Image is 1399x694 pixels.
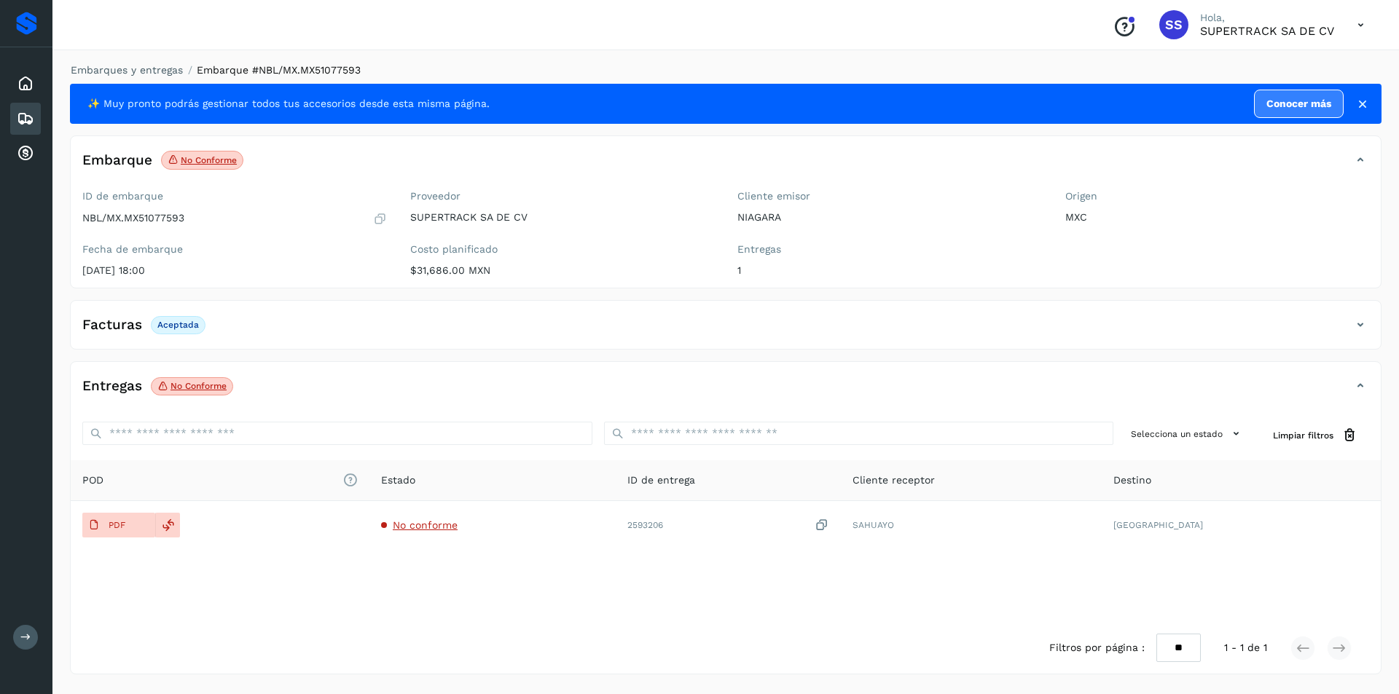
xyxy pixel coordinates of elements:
[737,211,1042,224] p: NIAGARA
[82,212,184,224] p: NBL/MX.MX51077593
[82,378,142,395] h4: Entregas
[1065,211,1370,224] p: MXC
[853,473,935,488] span: Cliente receptor
[1125,422,1250,446] button: Selecciona un estado
[82,513,155,537] button: PDF
[1273,429,1333,442] span: Limpiar filtros
[82,152,152,169] h4: Embarque
[87,96,490,111] span: ✨ Muy pronto podrás gestionar todos tus accesorios desde esta misma página.
[1261,422,1369,449] button: Limpiar filtros
[737,190,1042,202] label: Cliente emisor
[82,473,358,488] span: POD
[627,518,829,533] div: 2593206
[410,264,715,277] p: $31,686.00 MXN
[82,243,387,256] label: Fecha de embarque
[10,103,41,135] div: Embarques
[71,148,1381,184] div: EmbarqueNo conforme
[1200,24,1334,38] p: SUPERTRACK SA DE CV
[627,473,695,488] span: ID de entrega
[82,264,387,277] p: [DATE] 18:00
[155,513,180,537] div: Reemplazar POD
[82,190,387,202] label: ID de embarque
[410,190,715,202] label: Proveedor
[737,243,1042,256] label: Entregas
[10,138,41,170] div: Cuentas por cobrar
[171,381,227,391] p: No conforme
[841,501,1102,549] td: SAHUAYO
[71,374,1381,410] div: EntregasNo conforme
[1113,473,1151,488] span: Destino
[1224,640,1267,655] span: 1 - 1 de 1
[71,64,183,76] a: Embarques y entregas
[410,211,715,224] p: SUPERTRACK SA DE CV
[381,473,415,488] span: Estado
[70,63,1382,78] nav: breadcrumb
[109,520,125,530] p: PDF
[737,264,1042,277] p: 1
[410,243,715,256] label: Costo planificado
[393,519,458,531] span: No conforme
[1200,12,1334,24] p: Hola,
[1102,501,1381,549] td: [GEOGRAPHIC_DATA]
[1049,640,1145,655] span: Filtros por página :
[71,312,1381,349] div: FacturasAceptada
[157,320,199,330] p: Aceptada
[1254,90,1344,118] a: Conocer más
[197,64,361,76] span: Embarque #NBL/MX.MX51077593
[10,68,41,100] div: Inicio
[1065,190,1370,202] label: Origen
[181,155,237,165] p: No conforme
[82,317,142,334] h4: Facturas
